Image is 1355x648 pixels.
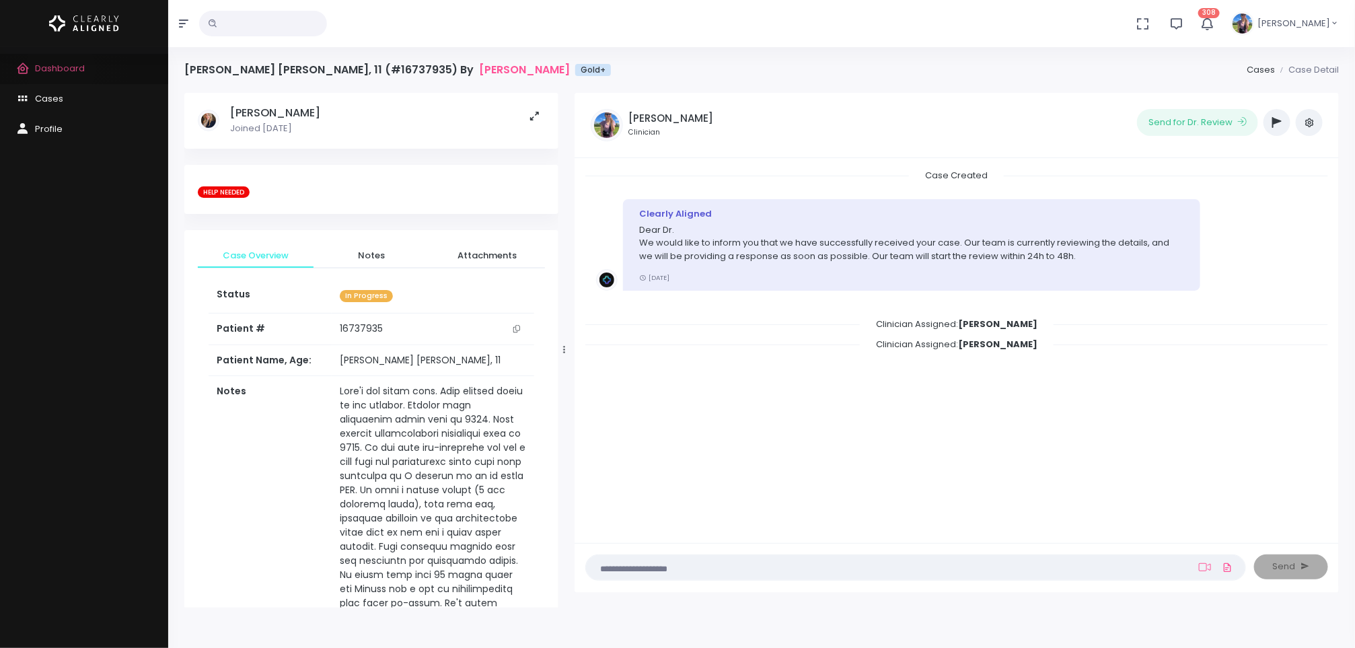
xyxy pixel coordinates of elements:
[230,106,320,120] h5: [PERSON_NAME]
[340,290,393,303] span: In Progress
[1219,555,1235,579] a: Add Files
[958,318,1037,330] b: [PERSON_NAME]
[628,112,713,124] h5: [PERSON_NAME]
[35,62,85,75] span: Dashboard
[628,127,713,138] small: Clinician
[1247,63,1275,76] a: Cases
[909,165,1004,186] span: Case Created
[332,345,534,376] td: [PERSON_NAME] [PERSON_NAME], 11
[479,63,570,76] a: [PERSON_NAME]
[1198,8,1220,18] span: 308
[1196,562,1214,573] a: Add Loom Video
[860,314,1054,334] span: Clinician Assigned:
[184,63,611,76] h4: [PERSON_NAME] [PERSON_NAME], 11 (#16737935) By
[639,207,1184,221] div: Clearly Aligned
[1231,11,1255,36] img: Header Avatar
[332,314,534,345] td: 16737935
[1275,63,1339,77] li: Case Detail
[324,249,418,262] span: Notes
[49,9,119,38] img: Logo Horizontal
[209,314,332,345] th: Patient #
[1257,17,1330,30] span: [PERSON_NAME]
[1137,109,1258,136] button: Send for Dr. Review
[209,345,332,376] th: Patient Name, Age:
[585,169,1328,529] div: scrollable content
[575,64,611,76] span: Gold+
[35,122,63,135] span: Profile
[35,92,63,105] span: Cases
[198,186,250,199] span: HELP NEEDED
[639,223,1184,263] p: Dear Dr. We would like to inform you that we have successfully received your case. Our team is cu...
[639,273,669,282] small: [DATE]
[230,122,320,135] p: Joined [DATE]
[860,334,1054,355] span: Clinician Assigned:
[209,249,303,262] span: Case Overview
[184,93,558,608] div: scrollable content
[958,338,1037,351] b: [PERSON_NAME]
[209,279,332,314] th: Status
[440,249,534,262] span: Attachments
